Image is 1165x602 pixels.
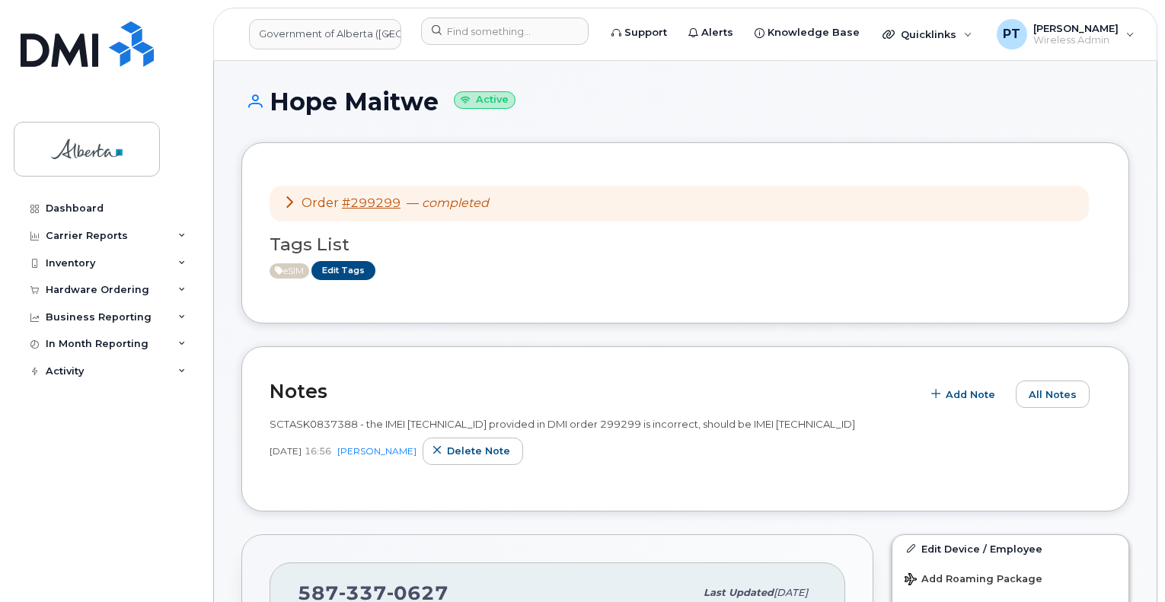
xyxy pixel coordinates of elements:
span: SCTASK0837388 - the IMEI [TECHNICAL_ID] provided in DMI order 299299 is incorrect, should be IMEI... [270,418,855,430]
span: All Notes [1029,387,1077,402]
span: Order [302,196,339,210]
small: Active [454,91,515,109]
a: Edit Tags [311,261,375,280]
span: Active [270,263,309,279]
button: Delete note [423,438,523,465]
h1: Hope Maitwe [241,88,1129,115]
h3: Tags List [270,235,1101,254]
a: #299299 [342,196,401,210]
button: Add Roaming Package [892,562,1128,594]
span: [DATE] [270,444,302,457]
span: Delete note [447,444,510,458]
a: Edit Device / Employee [892,535,1128,562]
h2: Notes [270,380,914,403]
span: [DATE] [774,587,808,598]
span: 16:56 [305,444,331,457]
a: [PERSON_NAME] [337,445,417,457]
em: completed [422,196,489,210]
button: All Notes [1016,381,1090,408]
button: Add Note [921,381,1008,408]
span: — [407,196,489,210]
span: Add Note [946,387,995,402]
span: Last updated [704,587,774,598]
span: Add Roaming Package [905,573,1042,588]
